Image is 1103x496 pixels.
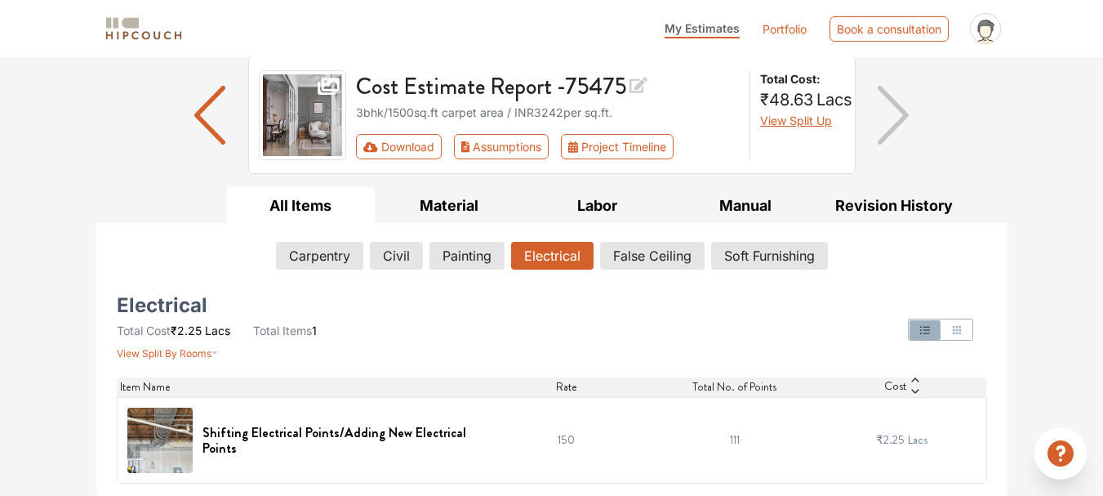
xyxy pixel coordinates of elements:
[760,114,832,127] span: View Split Up
[356,134,442,159] button: Download
[356,134,740,159] div: Toolbar with button groups
[763,20,807,38] a: Portfolio
[665,21,740,35] span: My Estimates
[253,322,317,339] li: 1
[117,324,171,337] span: Total Cost
[908,431,927,448] span: Lacs
[523,187,672,224] button: Labor
[692,378,776,395] span: Total No. of Points
[375,187,523,224] button: Material
[878,86,910,145] img: arrow right
[370,242,423,270] button: Civil
[205,324,230,337] span: Lacs
[876,431,905,448] span: ₹2.25
[829,16,949,42] div: Book a consultation
[356,134,687,159] div: First group
[117,299,207,312] h5: Electrical
[671,187,820,224] button: Manual
[561,134,674,159] button: Project Timeline
[483,397,651,483] td: 150
[511,242,594,270] button: Electrical
[356,104,740,121] div: 3bhk / 1500 sq.ft carpet area / INR 3242 per sq.ft.
[117,339,219,361] button: View Split By Rooms
[454,134,549,159] button: Assumptions
[820,187,968,224] button: Revision History
[120,378,171,395] span: Item Name
[884,378,906,397] span: Cost
[816,90,852,109] span: Lacs
[127,408,193,473] img: Shifting Electrical Points/Adding New Electrical Points
[429,242,505,270] button: Painting
[253,324,312,337] span: Total Items
[194,86,226,145] img: arrow left
[227,187,376,224] button: All Items
[276,242,363,270] button: Carpentry
[600,242,705,270] button: False Ceiling
[171,324,202,337] span: ₹2.25
[760,112,832,129] button: View Split Up
[711,242,828,270] button: Soft Furnishing
[556,378,577,395] span: Rate
[356,70,740,101] h3: Cost Estimate Report - 75475
[202,425,474,456] h6: Shifting Electrical Points/Adding New Electrical Points
[117,347,211,360] span: View Split By Rooms
[651,397,819,483] td: 111
[760,70,842,87] strong: Total Cost:
[103,15,185,43] img: logo-horizontal.svg
[103,11,185,47] span: logo-horizontal.svg
[760,90,813,109] span: ₹48.63
[259,70,347,160] img: gallery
